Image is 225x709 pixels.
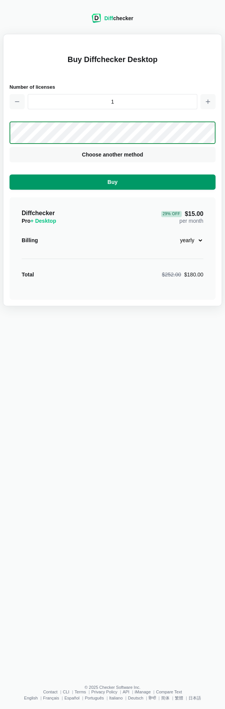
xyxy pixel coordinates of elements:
[85,695,104,700] a: Português
[161,211,182,217] div: 29 % Off
[43,689,57,694] a: Contact
[161,209,203,225] div: per month
[109,695,122,700] a: Italiano
[10,147,215,162] button: Choose another method
[10,174,215,190] button: Buy
[22,218,56,224] span: Pro
[5,685,220,689] li: © 2025 Checker Software Inc.
[43,695,59,700] a: Français
[10,54,215,74] h1: Buy Diffchecker Desktop
[91,689,117,694] a: Privacy Policy
[74,689,86,694] a: Terms
[162,271,203,278] div: $180.00
[149,695,156,700] a: हिन्दी
[28,94,197,109] input: 1
[22,271,34,278] strong: Total
[175,695,183,700] a: 繁體
[156,689,182,694] a: Compare Text
[161,211,203,217] span: $15.00
[92,14,101,23] img: Diffchecker logo
[80,151,144,158] span: Choose another method
[24,695,38,700] a: English
[106,178,119,186] span: Buy
[10,83,215,91] h2: Number of licenses
[104,14,133,22] div: checker
[162,271,181,278] span: $252.00
[63,689,69,694] a: CLI
[92,18,133,24] a: Diffchecker logoDiffchecker
[104,15,113,21] span: Diff
[22,210,55,216] span: Diffchecker
[135,689,151,694] a: iManage
[30,218,56,224] span: + Desktop
[123,689,130,694] a: API
[161,695,170,700] a: 简体
[64,695,79,700] a: Español
[128,695,143,700] a: Deutsch
[189,695,201,700] a: 日本語
[22,236,38,244] div: Billing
